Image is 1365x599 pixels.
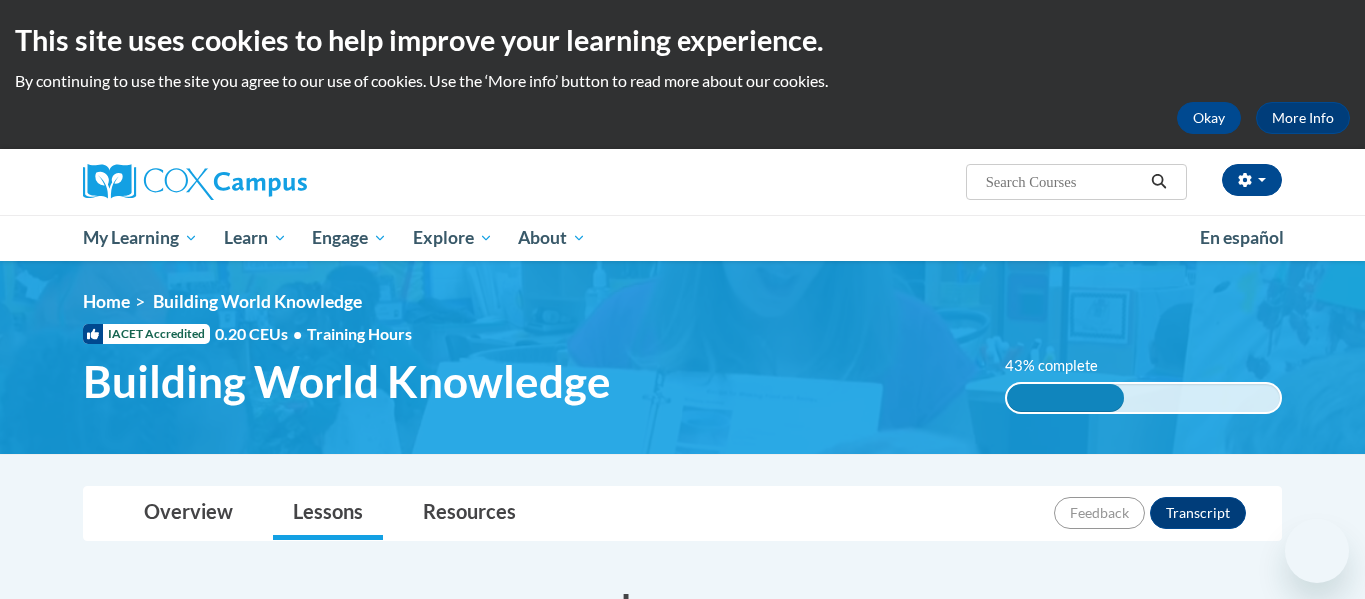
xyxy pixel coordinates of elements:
a: Engage [299,215,400,261]
a: Resources [403,487,536,540]
button: Okay [1177,102,1241,134]
a: My Learning [70,215,211,261]
div: 43% complete [1007,384,1125,412]
a: About [506,215,600,261]
a: Home [83,291,130,312]
span: • [293,324,302,343]
span: 0.20 CEUs [215,323,307,345]
span: IACET Accredited [83,324,210,344]
button: Search [1144,170,1174,194]
span: Explore [413,226,493,250]
span: My Learning [83,226,198,250]
a: Cox Campus [83,164,463,200]
span: Training Hours [307,324,412,343]
p: By continuing to use the site you agree to our use of cookies. Use the ‘More info’ button to read... [15,70,1350,92]
img: Cox Campus [83,164,307,200]
span: Building World Knowledge [83,355,611,408]
a: Overview [124,487,253,540]
a: Learn [211,215,300,261]
button: Transcript [1150,497,1246,529]
a: More Info [1256,102,1350,134]
span: En español [1200,227,1284,248]
button: Feedback [1054,497,1145,529]
span: About [518,226,586,250]
a: En español [1187,217,1297,259]
a: Explore [400,215,506,261]
span: Learn [224,226,287,250]
button: Account Settings [1222,164,1282,196]
span: Building World Knowledge [153,291,362,312]
iframe: Button to launch messaging window [1285,519,1349,583]
div: Main menu [53,215,1312,261]
a: Lessons [273,487,383,540]
h2: This site uses cookies to help improve your learning experience. [15,20,1350,60]
label: 43% complete [1005,355,1120,377]
input: Search Courses [984,170,1144,194]
span: Engage [312,226,387,250]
